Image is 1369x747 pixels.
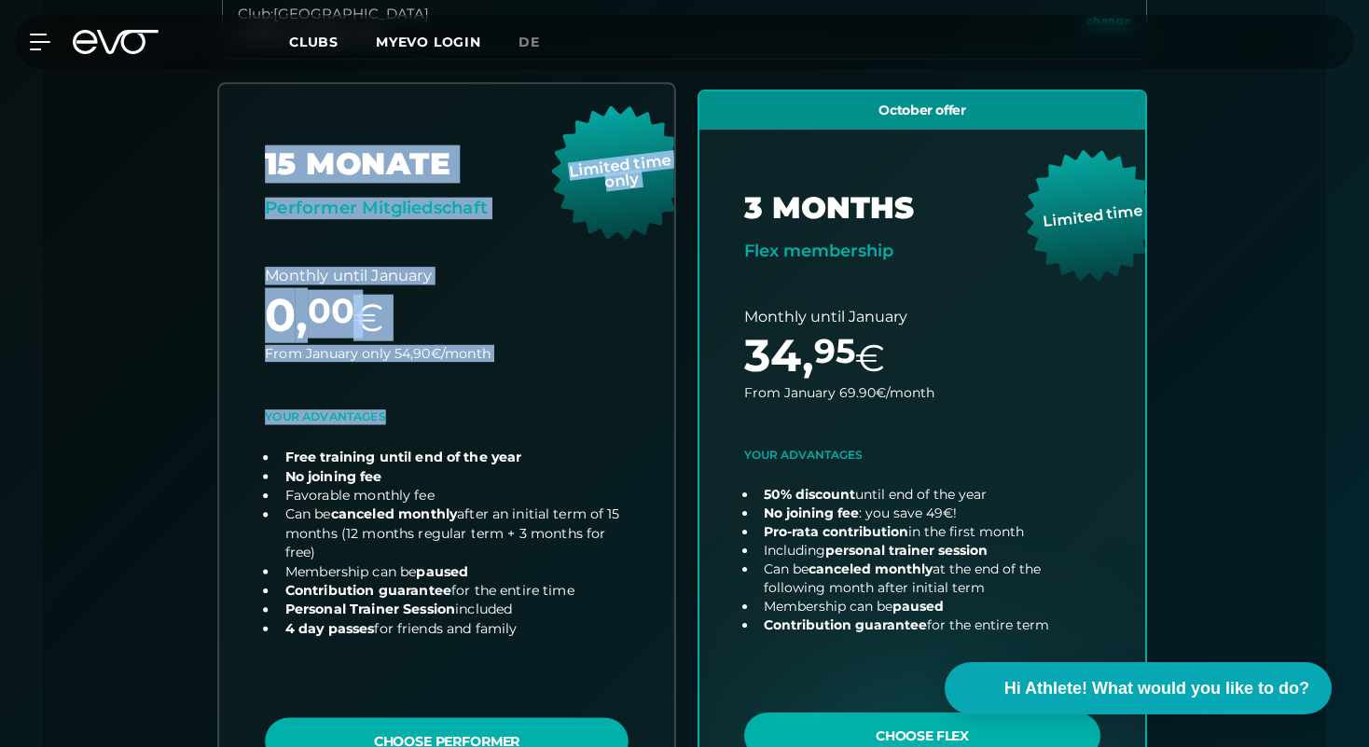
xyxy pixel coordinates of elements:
[519,32,562,53] a: de
[1004,676,1309,701] span: Hi Athlete! What would you like to do?
[945,662,1332,714] button: Hi Athlete! What would you like to do?
[289,33,376,50] a: Clubs
[519,34,540,50] span: de
[289,34,339,50] span: Clubs
[376,34,481,50] a: MYEVO LOGIN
